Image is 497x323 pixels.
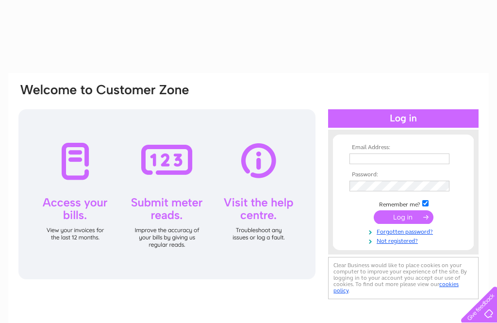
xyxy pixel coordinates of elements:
[328,257,479,299] div: Clear Business would like to place cookies on your computer to improve your experience of the sit...
[374,210,433,224] input: Submit
[347,144,460,151] th: Email Address:
[349,236,460,245] a: Not registered?
[349,226,460,236] a: Forgotten password?
[333,281,459,294] a: cookies policy
[347,199,460,208] td: Remember me?
[347,171,460,178] th: Password:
